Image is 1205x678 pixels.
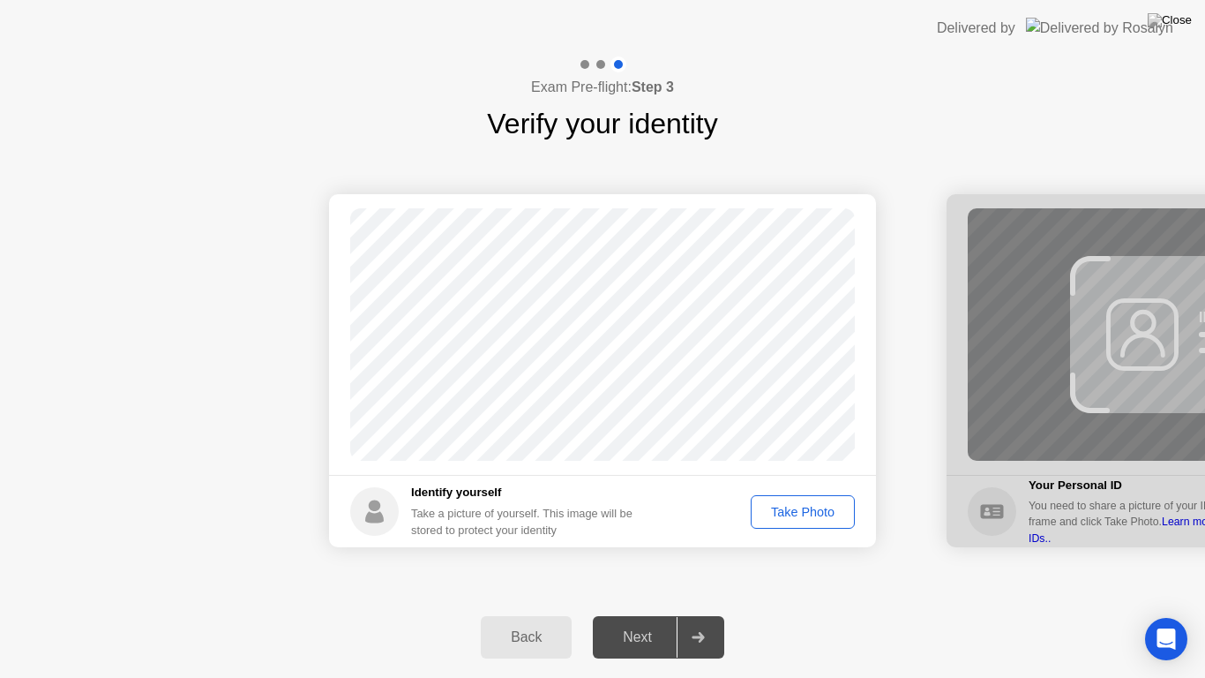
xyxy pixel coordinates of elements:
h5: Identify yourself [411,484,647,501]
div: Back [486,629,566,645]
img: Delivered by Rosalyn [1026,18,1173,38]
div: Delivered by [937,18,1015,39]
div: Take Photo [757,505,849,519]
div: Open Intercom Messenger [1145,618,1187,660]
div: Next [598,629,677,645]
button: Take Photo [751,495,855,529]
div: Take a picture of yourself. This image will be stored to protect your identity [411,505,647,539]
button: Back [481,616,572,659]
button: Next [593,616,724,659]
b: Step 3 [632,79,674,94]
img: Close [1148,13,1192,27]
h1: Verify your identity [487,102,717,145]
h4: Exam Pre-flight: [531,77,674,98]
